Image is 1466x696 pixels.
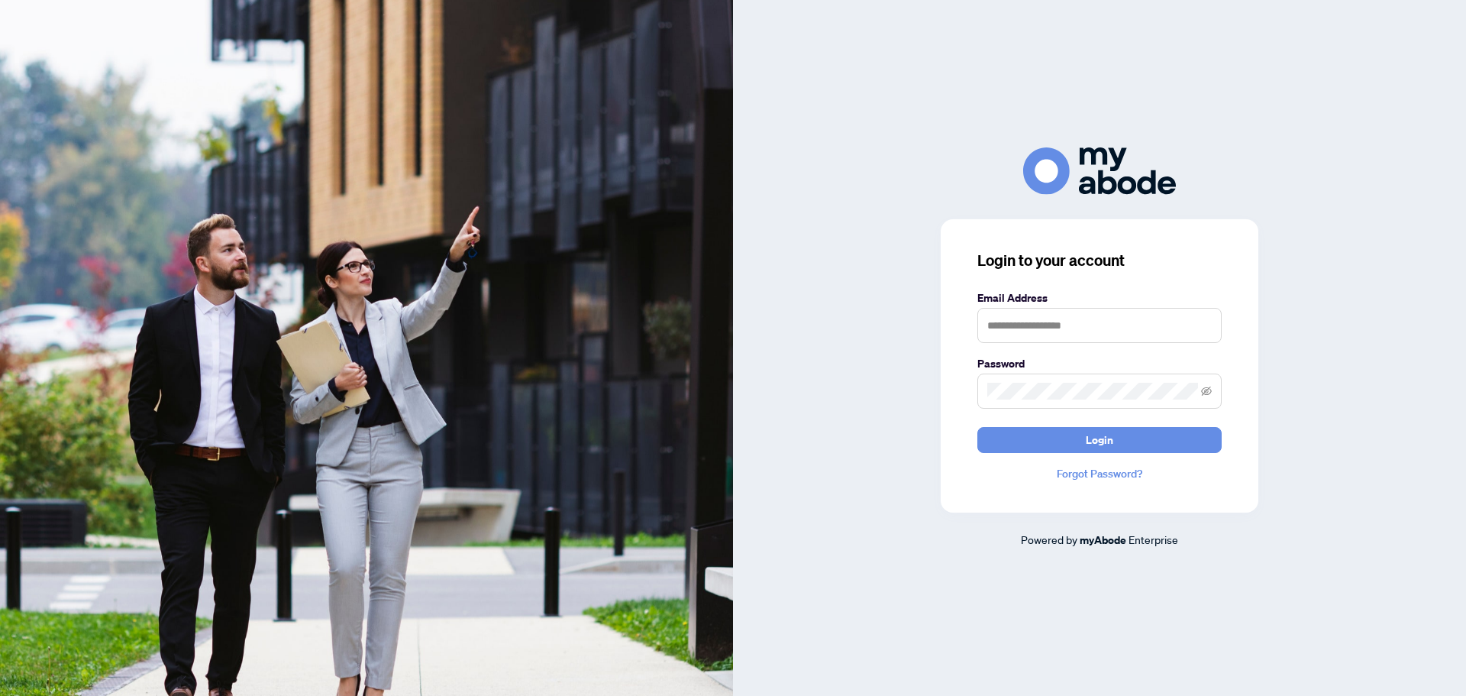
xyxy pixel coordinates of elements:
[977,427,1222,453] button: Login
[977,250,1222,271] h3: Login to your account
[977,290,1222,306] label: Email Address
[977,465,1222,482] a: Forgot Password?
[977,355,1222,372] label: Password
[1086,428,1113,452] span: Login
[1129,533,1178,546] span: Enterprise
[1080,532,1126,549] a: myAbode
[1023,147,1176,194] img: ma-logo
[1201,386,1212,397] span: eye-invisible
[1021,533,1077,546] span: Powered by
